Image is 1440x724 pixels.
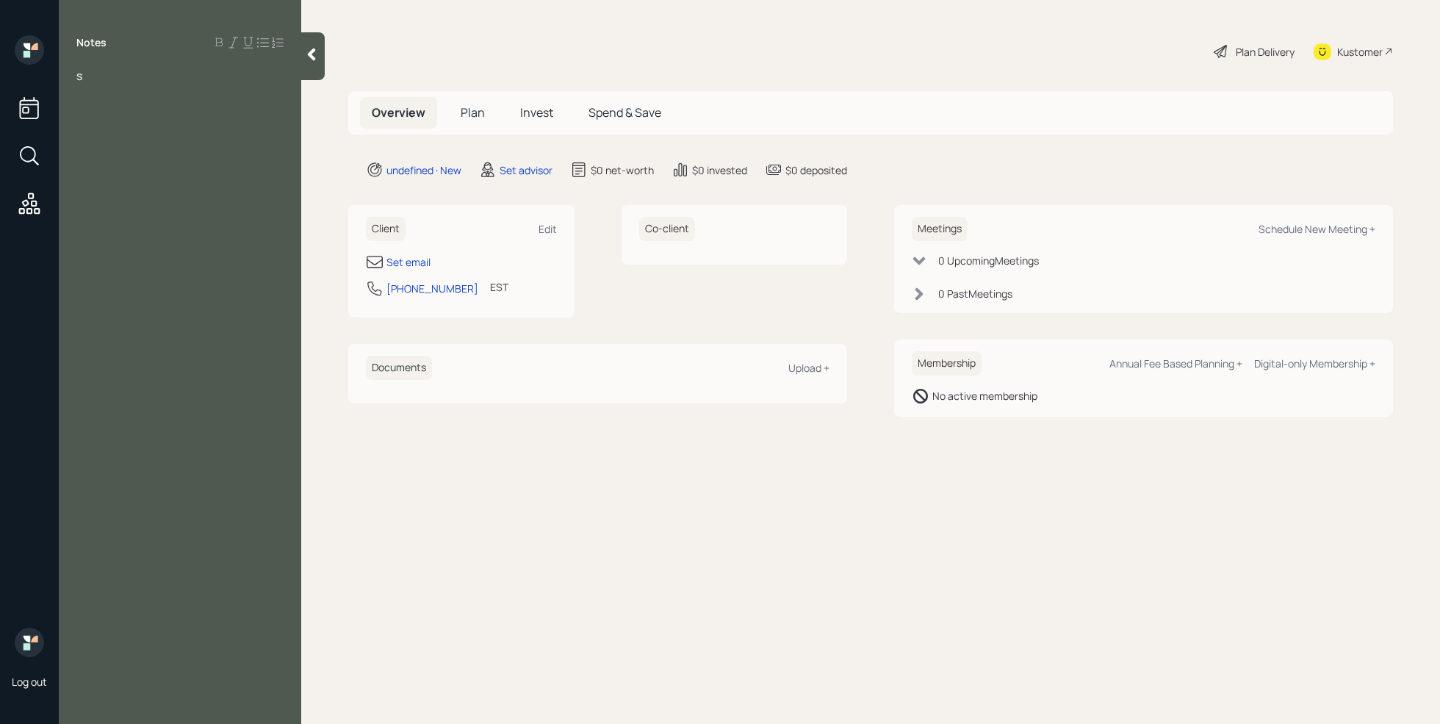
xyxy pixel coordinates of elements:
div: Schedule New Meeting + [1259,222,1375,236]
div: Set email [386,254,431,270]
span: Plan [461,104,485,121]
span: Invest [520,104,553,121]
div: Digital-only Membership + [1254,356,1375,370]
div: Annual Fee Based Planning + [1109,356,1242,370]
label: Notes [76,35,107,50]
div: $0 invested [692,162,747,178]
h6: Membership [912,351,982,376]
img: retirable_logo.png [15,628,44,657]
div: Log out [12,675,47,689]
div: EST [490,279,508,295]
div: $0 net-worth [591,162,654,178]
div: 0 Upcoming Meeting s [938,253,1039,268]
div: [PHONE_NUMBER] [386,281,478,296]
h6: Documents [366,356,432,380]
div: No active membership [932,388,1037,404]
div: Set advisor [500,162,552,178]
h6: Client [366,217,406,241]
span: s [76,68,82,84]
div: Edit [539,222,557,236]
span: Overview [372,104,425,121]
div: Plan Delivery [1236,44,1295,60]
span: Spend & Save [588,104,661,121]
h6: Co-client [639,217,695,241]
div: Upload + [788,361,829,375]
div: 0 Past Meeting s [938,286,1012,301]
div: undefined · New [386,162,461,178]
div: $0 deposited [785,162,847,178]
div: Kustomer [1337,44,1383,60]
h6: Meetings [912,217,968,241]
